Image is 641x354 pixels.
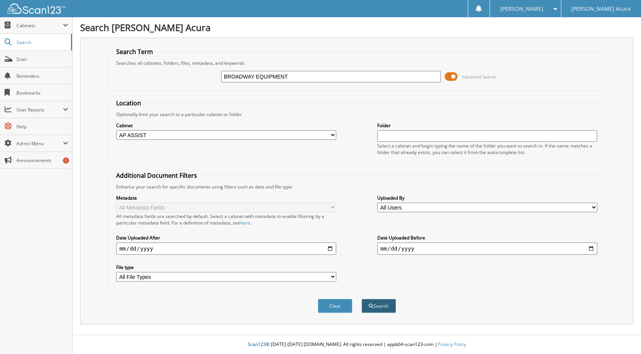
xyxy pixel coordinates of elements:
input: start [116,243,336,255]
img: scan123-logo-white.svg [8,3,65,14]
a: Privacy Policy [437,341,466,347]
span: Cabinets [16,22,63,29]
span: Help [16,123,68,130]
label: Metadata [116,195,336,201]
label: Folder [377,122,597,129]
h1: Search [PERSON_NAME] Acura [80,21,633,34]
span: Search [16,39,67,46]
label: Date Uploaded After [116,234,336,241]
span: [PERSON_NAME] Acura [571,7,631,11]
div: Searches all cabinets, folders, files, metadata, and keywords [112,60,601,66]
span: Reminders [16,73,68,79]
span: Scan123 [248,341,266,347]
span: [PERSON_NAME] [500,7,543,11]
div: Enhance your search for specific documents using filters such as date and file type. [112,184,601,190]
input: end [377,243,597,255]
span: Announcements [16,157,68,164]
label: Cabinet [116,122,336,129]
div: 1 [63,157,69,164]
div: Select a cabinet and begin typing the name of the folder you want to search in. If the name match... [377,143,597,156]
div: All metadata fields are searched by default. Select a cabinet with metadata to enable filtering b... [116,213,336,226]
label: Date Uploaded Before [377,234,597,241]
a: here [240,220,250,226]
span: Advanced Search [462,74,496,80]
span: Scan [16,56,68,62]
span: Bookmarks [16,90,68,96]
span: Admin Menu [16,140,63,147]
span: User Reports [16,107,63,113]
button: Clear [318,299,352,313]
legend: Location [112,99,145,107]
legend: Additional Document Filters [112,171,201,180]
label: File type [116,264,336,270]
div: Optionally limit your search to a particular cabinet or folder [112,111,601,118]
div: © [DATE]-[DATE] [DOMAIN_NAME]. All rights reserved | appb04-scan123-com | [72,335,641,354]
label: Uploaded By [377,195,597,201]
button: Search [362,299,396,313]
legend: Search Term [112,48,157,56]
